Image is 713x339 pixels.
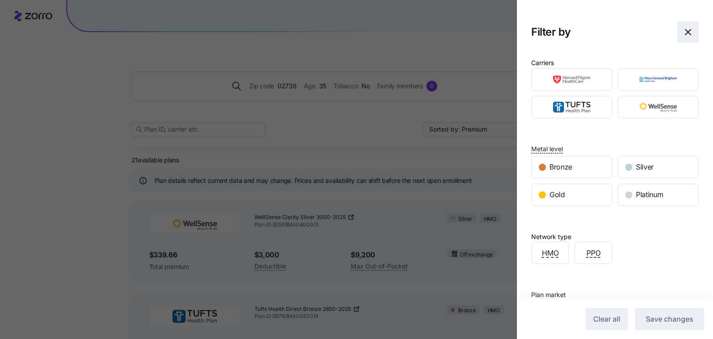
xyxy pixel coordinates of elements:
span: Clear all [593,314,620,324]
span: Silver [636,161,654,173]
button: Clear all [586,308,628,330]
h1: Filter by [531,25,670,39]
img: WellSense Health Plan (BMC) [626,98,691,116]
span: HMO [542,248,559,259]
img: THP Direct [539,98,605,116]
span: Plan market [531,290,566,299]
span: Save changes [646,314,693,324]
span: Bronze [549,161,572,173]
div: Network type [531,232,571,242]
img: Harvard Pilgrim Health Care [539,70,605,88]
span: Metal level [531,145,563,153]
span: Gold [549,189,565,200]
button: Save changes [635,308,704,330]
img: Mass General Brigham [626,70,691,88]
span: PPO [586,248,601,259]
div: Carriers [531,58,554,68]
span: Platinum [636,189,663,200]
